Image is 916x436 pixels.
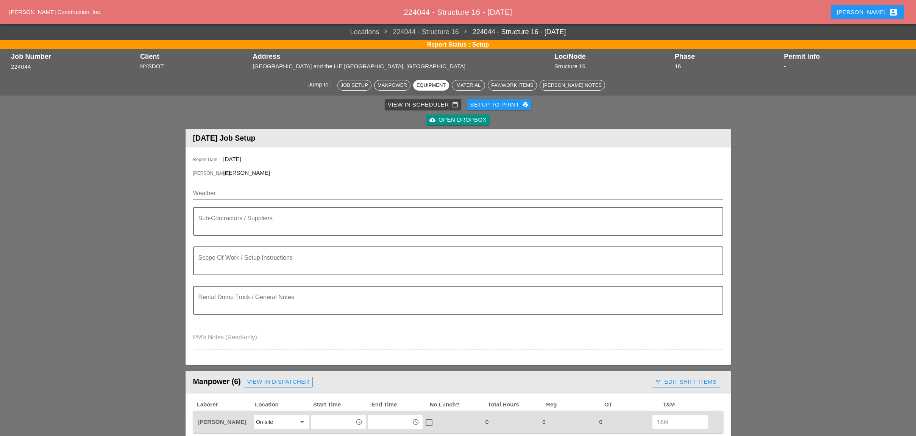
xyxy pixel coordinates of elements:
div: Material [455,82,482,89]
div: View in Scheduler [388,100,458,109]
div: Phase [675,53,780,60]
i: print [522,102,528,108]
div: Address [253,53,551,60]
div: Open Dropbox [429,116,487,124]
div: Client [140,53,249,60]
div: [GEOGRAPHIC_DATA] and the LIE [GEOGRAPHIC_DATA], [GEOGRAPHIC_DATA] [253,62,551,71]
i: access_time [356,419,362,425]
span: Total Hours [487,400,545,409]
div: - [784,62,905,71]
span: 224044 - Structure 16 [379,27,459,37]
a: View in Dispatcher [244,377,313,387]
textarea: PM's Notes (Read-only) [193,331,723,350]
div: Edit Shift Items [655,378,716,386]
div: Equipment [417,82,446,89]
span: 224044 - Structure 16 - [DATE] [404,8,512,16]
textarea: Sub-Contractors / Suppliers [198,217,712,235]
header: [DATE] Job Setup [186,129,731,147]
div: NYSDOT [140,62,249,71]
button: Manpower [374,80,410,91]
span: [PERSON_NAME] [223,169,270,176]
button: Equipment [413,80,449,91]
span: [PERSON_NAME] [193,170,223,177]
div: View in Dispatcher [247,378,309,386]
div: 16 [675,62,780,71]
a: Locations [350,27,379,37]
a: 224044 - Structure 16 - [DATE] [459,27,566,37]
i: access_time [412,419,419,425]
div: Pay/Work Items [491,82,533,89]
i: call_split [655,379,661,385]
button: Pay/Work Items [488,80,537,91]
div: Manpower [378,82,407,89]
a: View in Scheduler [385,99,461,110]
span: 0 [539,419,548,425]
a: Open Dropbox [426,114,490,125]
div: [PERSON_NAME] [837,8,898,17]
button: [PERSON_NAME] [831,5,904,19]
span: [DATE] [223,156,241,162]
span: Reg [545,400,604,409]
div: [PERSON_NAME] Notes [543,82,602,89]
a: [PERSON_NAME] Construction, Inc. [9,9,101,15]
span: 0 [596,419,605,425]
textarea: Scope Of Work / Setup Instructions [198,256,712,274]
div: Manpower (6) [193,375,649,390]
button: [PERSON_NAME] Notes [540,80,605,91]
button: Edit Shift Items [652,377,720,387]
span: Report Date [193,156,223,163]
span: Location [254,400,312,409]
div: Job Number [11,53,136,60]
i: account_box [889,8,898,17]
span: Start Time [312,400,371,409]
div: Loc/Node [554,53,671,60]
button: Job Setup [337,80,371,91]
div: On-site [256,419,273,425]
div: Permit Info [784,53,905,60]
span: 0 [482,419,492,425]
button: Setup to Print [467,99,532,110]
span: Laborer [196,400,254,409]
button: Material [452,80,485,91]
span: Jump to : [308,81,335,88]
span: End Time [371,400,429,409]
i: calendar_today [452,102,458,108]
textarea: Rental Dump Truck / General Notes [198,296,712,314]
i: arrow_drop_down [298,417,307,427]
span: No Lunch? [429,400,487,409]
button: 224044 [11,63,31,71]
input: T&M [657,416,703,428]
div: Structure 16 [554,62,671,71]
div: Job Setup [341,82,368,89]
input: Weather [193,187,713,199]
i: cloud_upload [429,117,435,123]
div: Setup to Print [470,100,529,109]
span: [PERSON_NAME] [198,419,247,425]
span: T&M [662,400,720,409]
span: OT [604,400,662,409]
